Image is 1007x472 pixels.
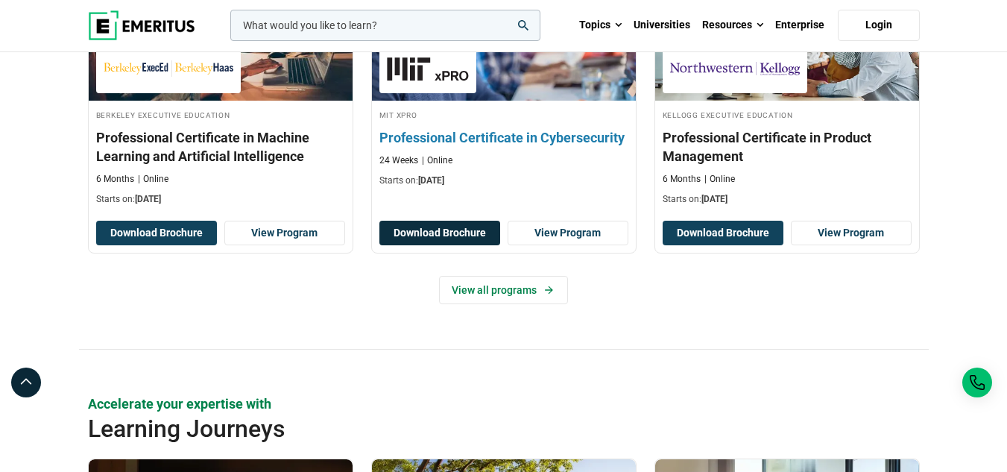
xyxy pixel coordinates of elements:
h4: Kellogg Executive Education [663,108,912,121]
p: Starts on: [96,193,345,206]
span: [DATE] [701,194,727,204]
a: Login [838,10,920,41]
p: Accelerate your expertise with [88,394,920,413]
p: Online [422,154,452,167]
button: Download Brochure [379,221,500,246]
img: MIT xPRO [387,52,469,86]
p: 6 Months [96,173,134,186]
p: 6 Months [663,173,701,186]
a: View Program [791,221,912,246]
img: Kellogg Executive Education [670,52,800,86]
h3: Professional Certificate in Cybersecurity [379,128,628,147]
span: [DATE] [418,175,444,186]
a: View Program [224,221,345,246]
span: [DATE] [135,194,161,204]
p: Starts on: [663,193,912,206]
h2: Learning Journeys [88,414,836,444]
a: View Program [508,221,628,246]
h3: Professional Certificate in Machine Learning and Artificial Intelligence [96,128,345,166]
p: Online [704,173,735,186]
p: Online [138,173,168,186]
h4: MIT xPRO [379,108,628,121]
h3: Professional Certificate in Product Management [663,128,912,166]
button: Download Brochure [663,221,783,246]
button: Download Brochure [96,221,217,246]
p: Starts on: [379,174,628,187]
img: Berkeley Executive Education [104,52,233,86]
p: 24 Weeks [379,154,418,167]
a: View all programs [439,276,568,304]
input: woocommerce-product-search-field-0 [230,10,540,41]
h4: Berkeley Executive Education [96,108,345,121]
